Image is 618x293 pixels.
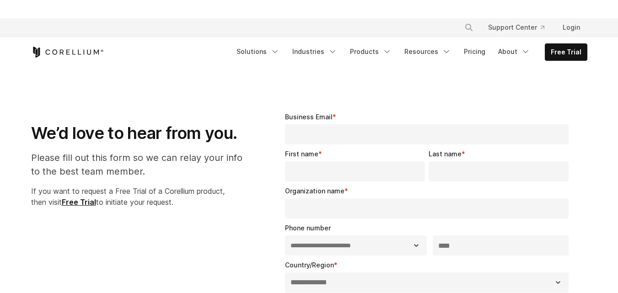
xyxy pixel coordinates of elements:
p: If you want to request a Free Trial of a Corellium product, then visit to initiate your request. [31,186,252,208]
a: Free Trial [545,44,587,60]
a: Pricing [458,43,491,60]
a: Support Center [481,19,552,36]
h1: We’d love to hear from you. [31,123,252,144]
a: Solutions [231,43,285,60]
a: Login [555,19,587,36]
p: Please fill out this form so we can relay your info to the best team member. [31,151,252,178]
span: First name [285,150,318,158]
a: Industries [287,43,343,60]
button: Search [461,19,477,36]
span: Business Email [285,113,333,121]
a: Resources [399,43,457,60]
span: Organization name [285,187,344,195]
div: Navigation Menu [453,19,587,36]
a: Corellium Home [31,47,104,58]
a: Products [344,43,397,60]
span: Phone number [285,224,331,232]
a: Free Trial [62,197,96,207]
span: Last name [429,150,462,158]
span: Country/Region [285,261,334,269]
div: Navigation Menu [231,43,587,61]
a: About [493,43,536,60]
